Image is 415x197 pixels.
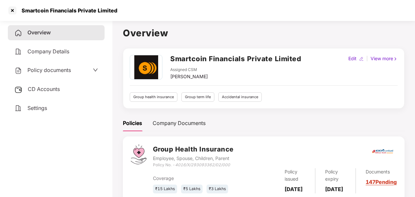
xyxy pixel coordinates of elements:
h2: Smartcoin Financials Private Limited [170,53,301,64]
div: Coverage [153,175,234,182]
a: 147 Pending [366,179,397,185]
div: [PERSON_NAME] [170,73,208,80]
div: Edit [347,55,358,62]
div: ₹15 Lakhs [153,185,177,193]
span: down [93,67,98,73]
div: View more [369,55,399,62]
img: svg+xml;base64,PHN2ZyB4bWxucz0iaHR0cDovL3d3dy53My5vcmcvMjAwMC9zdmciIHdpZHRoPSIyNCIgaGVpZ2h0PSIyNC... [14,104,22,112]
div: ₹5 Lakhs [181,185,203,193]
div: Assigned CSM [170,67,208,73]
span: Company Details [27,48,69,55]
div: Smartcoin Financials Private Limited [18,7,117,14]
div: Policy No. - [153,162,234,168]
b: [DATE] [285,186,303,192]
img: svg+xml;base64,PHN2ZyB4bWxucz0iaHR0cDovL3d3dy53My5vcmcvMjAwMC9zdmciIHdpZHRoPSIyNCIgaGVpZ2h0PSIyNC... [14,48,22,56]
div: Policy issued [285,168,305,183]
img: svg+xml;base64,PHN2ZyB4bWxucz0iaHR0cDovL3d3dy53My5vcmcvMjAwMC9zdmciIHdpZHRoPSIyNCIgaGVpZ2h0PSIyNC... [14,67,22,75]
img: svg+xml;base64,PHN2ZyB3aWR0aD0iMjUiIGhlaWdodD0iMjQiIHZpZXdCb3g9IjAgMCAyNSAyNCIgZmlsbD0ibm9uZSIgeG... [14,86,23,94]
img: image%20(1).png [131,55,161,79]
img: icici.png [371,147,394,155]
h3: Group Health Insurance [153,144,234,154]
b: [DATE] [325,186,343,192]
span: Policy documents [27,67,71,73]
span: Settings [27,105,47,111]
div: Company Documents [153,119,206,127]
div: Policies [123,119,142,127]
div: Group health insurance [130,92,177,102]
img: svg+xml;base64,PHN2ZyB4bWxucz0iaHR0cDovL3d3dy53My5vcmcvMjAwMC9zdmciIHdpZHRoPSIyNCIgaGVpZ2h0PSIyNC... [14,29,22,37]
div: ₹3 Lakhs [207,185,228,193]
span: CD Accounts [28,86,60,92]
div: Policy expiry [325,168,346,183]
img: rightIcon [393,57,398,61]
img: editIcon [359,57,364,61]
div: Group term life [181,92,214,102]
div: Employee, Spouse, Children, Parent [153,155,234,162]
img: svg+xml;base64,PHN2ZyB4bWxucz0iaHR0cDovL3d3dy53My5vcmcvMjAwMC9zdmciIHdpZHRoPSI0Ny43MTQiIGhlaWdodD... [131,144,146,164]
div: Accidental insurance [218,92,262,102]
span: Overview [27,29,51,36]
div: Documents [366,168,397,175]
div: | [365,55,369,62]
i: 4016/X/293093362/02/000 [175,162,230,167]
h1: Overview [123,26,405,40]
